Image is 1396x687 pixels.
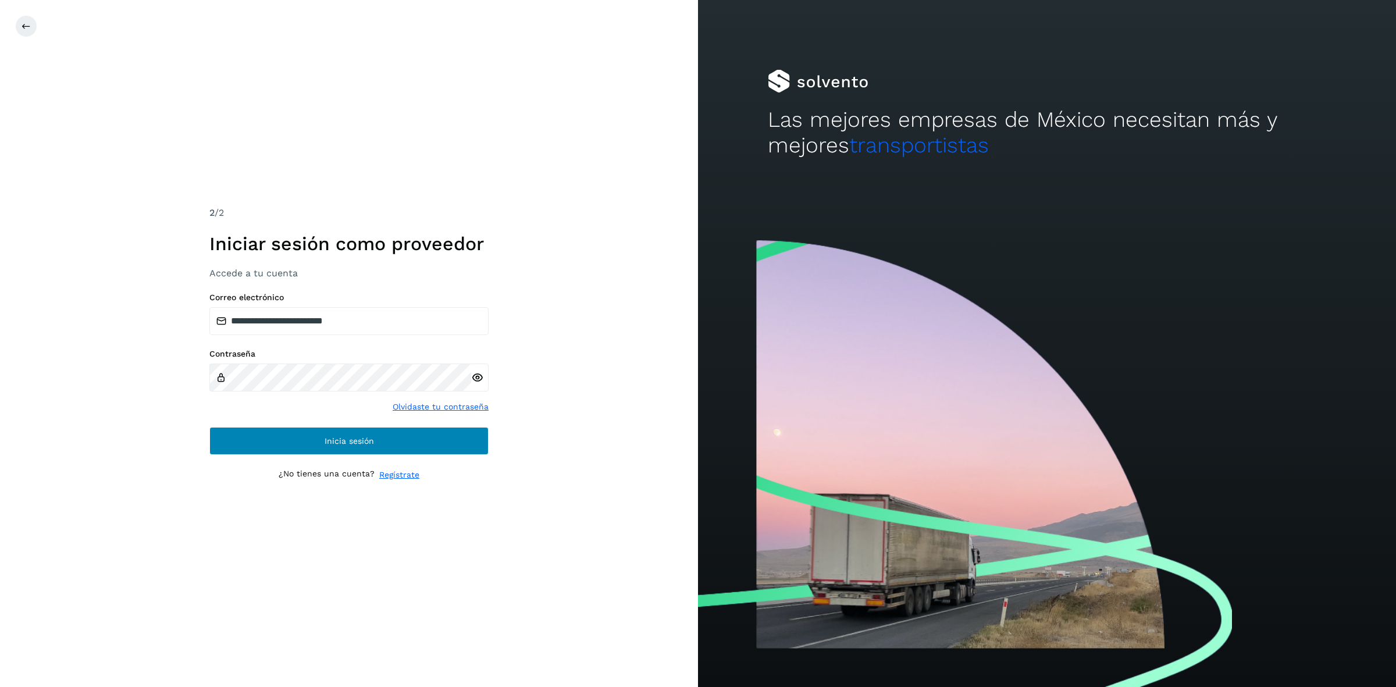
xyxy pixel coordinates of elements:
label: Contraseña [209,349,489,359]
button: Inicia sesión [209,427,489,455]
p: ¿No tienes una cuenta? [279,469,375,481]
span: 2 [209,207,215,218]
label: Correo electrónico [209,293,489,302]
h2: Las mejores empresas de México necesitan más y mejores [768,107,1326,159]
h1: Iniciar sesión como proveedor [209,233,489,255]
a: Regístrate [379,469,419,481]
span: transportistas [849,133,989,158]
h3: Accede a tu cuenta [209,268,489,279]
a: Olvidaste tu contraseña [393,401,489,413]
span: Inicia sesión [325,437,374,445]
div: /2 [209,206,489,220]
